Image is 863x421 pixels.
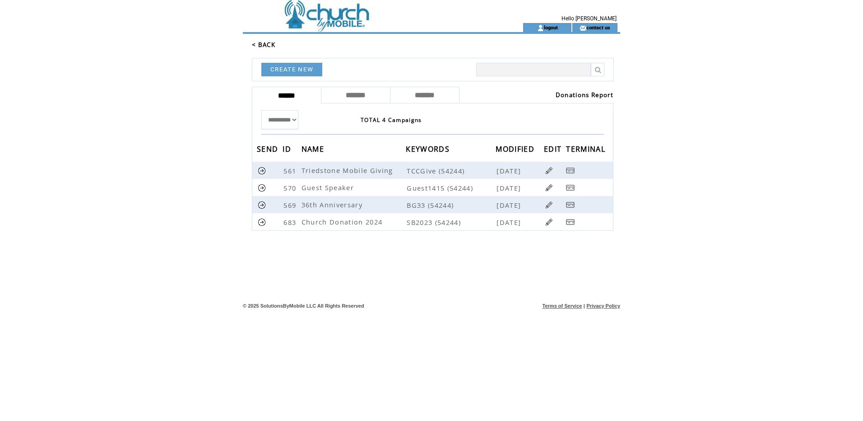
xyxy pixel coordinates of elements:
span: 569 [283,201,298,210]
a: CREATE NEW [261,63,322,76]
a: Privacy Policy [586,303,620,309]
span: 570 [283,183,298,192]
span: KEYWORDS [406,142,452,159]
img: account_icon.gif [537,24,544,32]
span: ID [283,142,293,159]
span: | [584,303,585,309]
span: [DATE] [496,218,523,227]
span: 683 [283,218,298,227]
span: Triedstone Mobile Giving [302,166,395,175]
span: SB2023 (54244) [407,218,495,227]
span: © 2025 SolutionsByMobile LLC All Rights Reserved [243,303,364,309]
a: contact us [586,24,610,30]
span: MODIFIED [496,142,537,159]
span: TCCGive (54244) [407,166,495,175]
a: ID [283,146,293,151]
span: [DATE] [496,201,523,210]
span: [DATE] [496,166,523,175]
span: SEND [257,142,280,159]
span: TOTAL 4 Campaigns [361,116,422,124]
span: Church Donation 2024 [302,217,385,226]
span: EDIT [544,142,564,159]
a: < BACK [252,41,275,49]
span: 36th Anniversary [302,200,365,209]
span: Hello [PERSON_NAME] [561,15,617,22]
a: KEYWORDS [406,146,452,151]
img: contact_us_icon.gif [580,24,586,32]
span: Guest1415 (54244) [407,183,495,192]
span: 561 [283,166,298,175]
a: NAME [302,146,326,151]
a: Terms of Service [543,303,582,309]
span: Guest Speaker [302,183,356,192]
span: BG33 (54244) [407,201,495,210]
a: logout [544,24,558,30]
span: NAME [302,142,326,159]
span: TERMINAL [566,142,608,159]
span: [DATE] [496,183,523,192]
a: MODIFIED [496,146,537,151]
a: Donations Report [556,91,613,99]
